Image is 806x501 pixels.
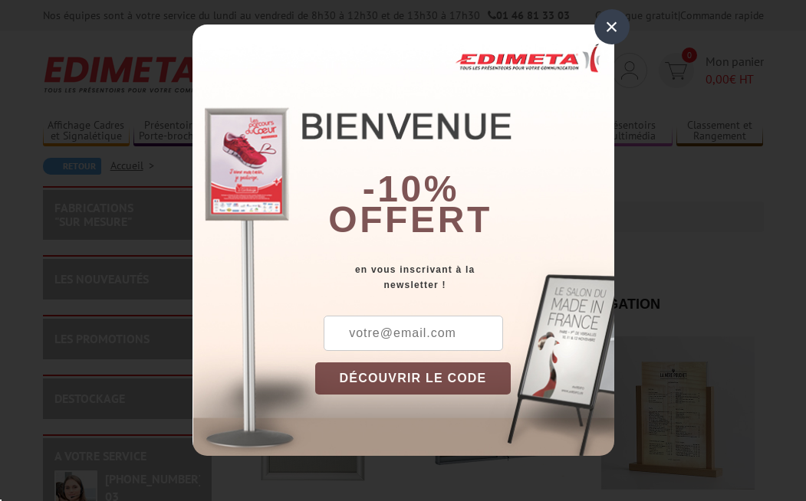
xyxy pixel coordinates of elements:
b: -10% [363,169,459,209]
div: en vous inscrivant à la newsletter ! [315,262,614,293]
input: votre@email.com [324,316,503,351]
button: DÉCOUVRIR LE CODE [315,362,512,395]
div: × [594,9,630,44]
font: offert [328,199,492,240]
